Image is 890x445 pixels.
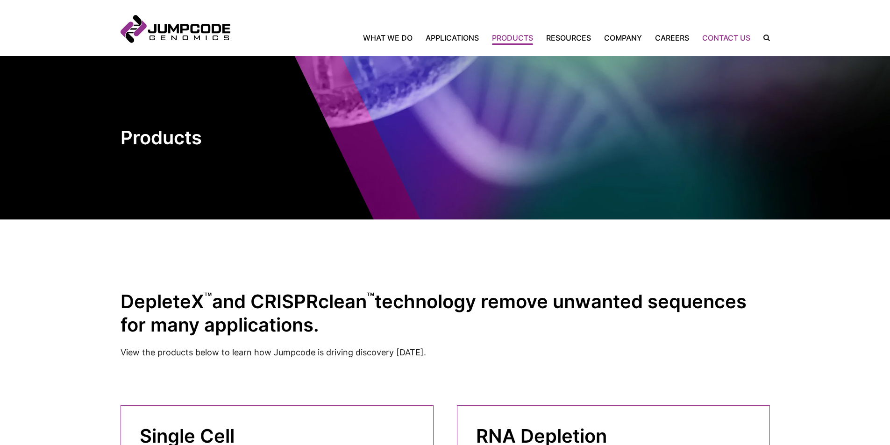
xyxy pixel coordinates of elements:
[648,32,696,43] a: Careers
[696,32,757,43] a: Contact Us
[367,290,375,304] sup: ™
[230,32,757,43] nav: Primary Navigation
[485,32,540,43] a: Products
[419,32,485,43] a: Applications
[121,126,289,149] h1: Products
[540,32,598,43] a: Resources
[121,346,770,359] p: View the products below to learn how Jumpcode is driving discovery [DATE].
[598,32,648,43] a: Company
[363,32,419,43] a: What We Do
[204,290,212,304] sup: ™
[121,290,770,337] h2: DepleteX and CRISPRclean technology remove unwanted sequences for many applications.
[757,35,770,41] label: Search the site.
